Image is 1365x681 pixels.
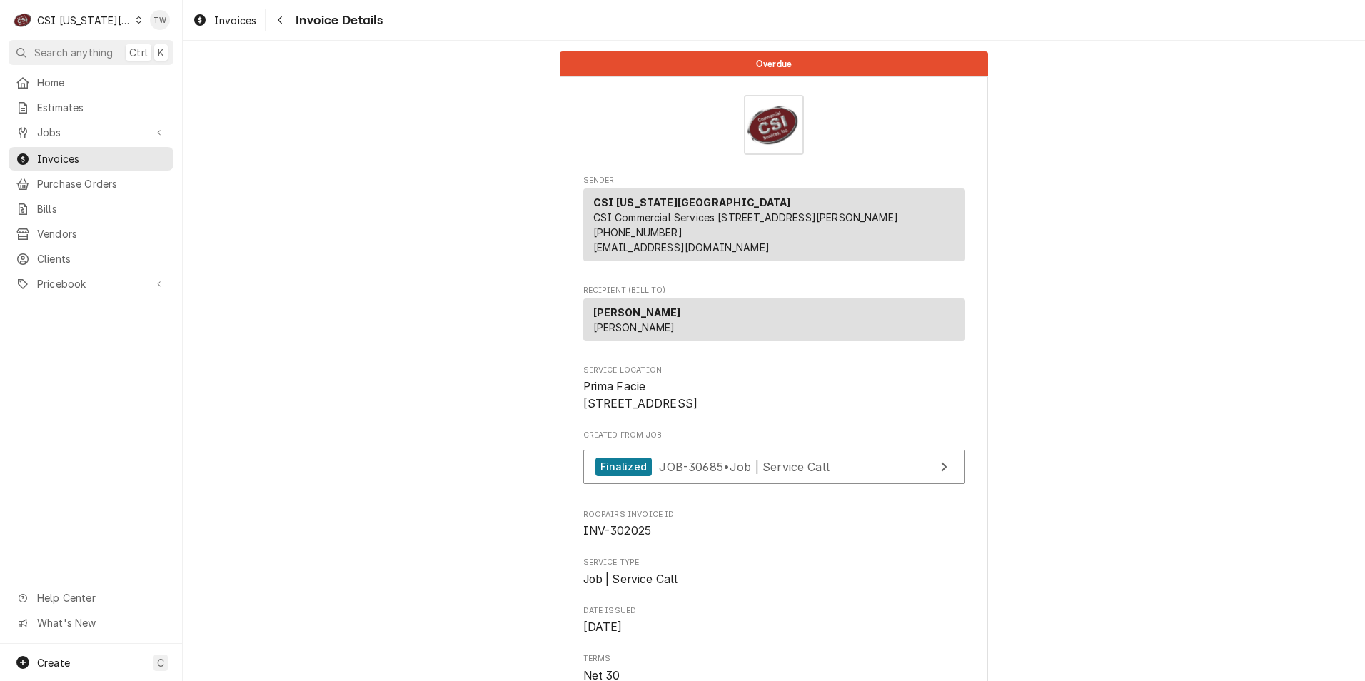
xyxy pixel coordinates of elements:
span: Recipient (Bill To) [583,285,965,296]
div: Invoice Recipient [583,285,965,348]
strong: [PERSON_NAME] [593,306,681,318]
strong: CSI [US_STATE][GEOGRAPHIC_DATA] [593,196,791,208]
span: [DATE] [583,620,623,634]
a: Invoices [9,147,173,171]
span: JOB-30685 • Job | Service Call [659,459,830,473]
a: Go to Pricebook [9,272,173,296]
a: Go to What's New [9,611,173,635]
a: Invoices [187,9,262,32]
div: Service Location [583,365,965,413]
span: Terms [583,653,965,665]
div: Finalized [595,458,652,477]
span: Purchase Orders [37,176,166,191]
div: Recipient (Bill To) [583,298,965,341]
span: CSI Commercial Services [STREET_ADDRESS][PERSON_NAME] [593,211,898,223]
span: Roopairs Invoice ID [583,523,965,540]
span: Invoices [214,13,256,28]
div: CSI [US_STATE][GEOGRAPHIC_DATA] [37,13,131,28]
span: Ctrl [129,45,148,60]
span: Sender [583,175,965,186]
span: Date Issued [583,605,965,617]
span: Date Issued [583,619,965,636]
span: Service Type [583,571,965,588]
span: Overdue [756,59,792,69]
span: Job | Service Call [583,572,678,586]
span: Jobs [37,125,145,140]
div: Tori Warrick's Avatar [150,10,170,30]
div: Date Issued [583,605,965,636]
span: Invoices [37,151,166,166]
a: Go to Help Center [9,586,173,610]
span: What's New [37,615,165,630]
span: K [158,45,164,60]
span: Service Type [583,557,965,568]
div: Sender [583,188,965,261]
a: Clients [9,247,173,271]
span: Bills [37,201,166,216]
span: Search anything [34,45,113,60]
span: C [157,655,164,670]
span: Estimates [37,100,166,115]
a: View Job [583,450,965,485]
a: [PHONE_NUMBER] [593,226,682,238]
span: [PERSON_NAME] [593,321,675,333]
a: [EMAIL_ADDRESS][DOMAIN_NAME] [593,241,770,253]
span: INV-302025 [583,524,652,538]
a: Go to Jobs [9,121,173,144]
span: Service Location [583,378,965,412]
a: Purchase Orders [9,172,173,196]
a: Bills [9,197,173,221]
div: Invoice Sender [583,175,965,268]
span: Create [37,657,70,669]
span: Roopairs Invoice ID [583,509,965,520]
a: Estimates [9,96,173,119]
div: TW [150,10,170,30]
div: Roopairs Invoice ID [583,509,965,540]
span: Created From Job [583,430,965,441]
a: Vendors [9,222,173,246]
span: Help Center [37,590,165,605]
span: Service Location [583,365,965,376]
div: Created From Job [583,430,965,491]
button: Navigate back [268,9,291,31]
span: Prima Facie [STREET_ADDRESS] [583,380,698,410]
a: Home [9,71,173,94]
span: Pricebook [37,276,145,291]
button: Search anythingCtrlK [9,40,173,65]
span: Vendors [37,226,166,241]
div: CSI Kansas City's Avatar [13,10,33,30]
div: C [13,10,33,30]
div: Sender [583,188,965,267]
div: Status [560,51,988,76]
div: Service Type [583,557,965,587]
span: Invoice Details [291,11,382,30]
img: Logo [744,95,804,155]
span: Home [37,75,166,90]
div: Recipient (Bill To) [583,298,965,347]
span: Clients [37,251,166,266]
